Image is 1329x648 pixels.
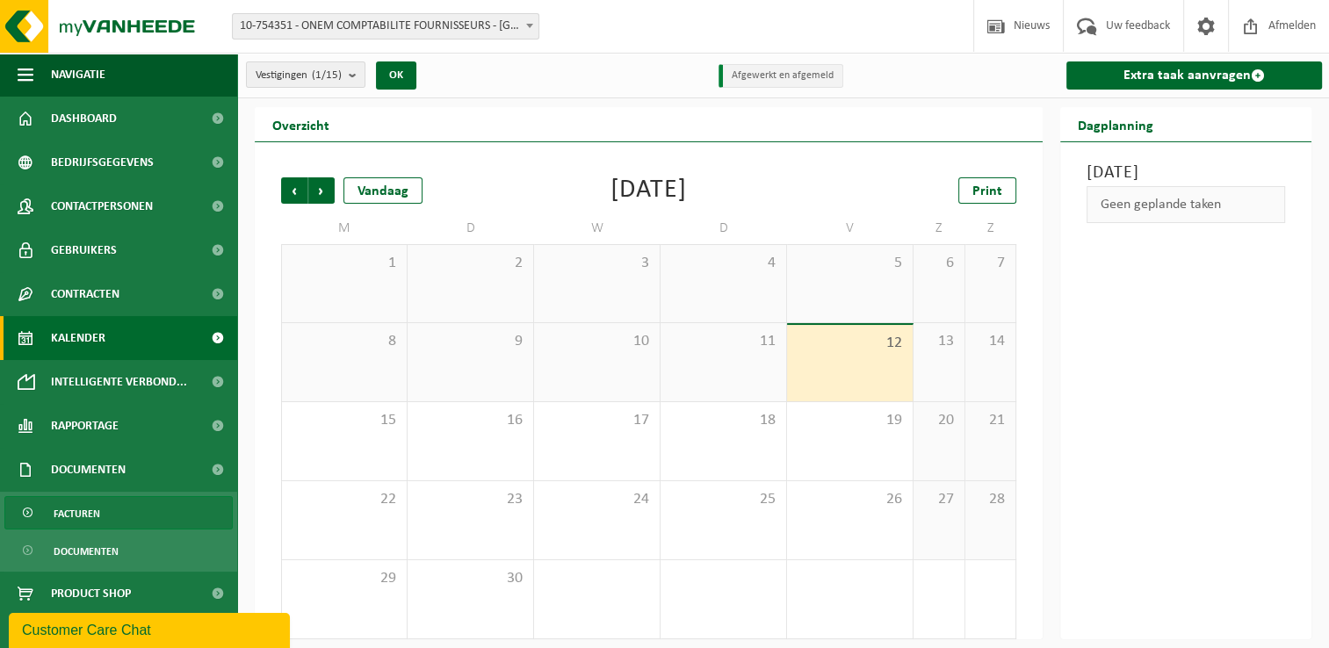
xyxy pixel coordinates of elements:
[51,53,105,97] span: Navigatie
[787,212,914,244] td: V
[256,62,342,89] span: Vestigingen
[965,212,1017,244] td: Z
[312,69,342,81] count: (1/15)
[4,534,233,567] a: Documenten
[51,97,117,140] span: Dashboard
[51,448,126,492] span: Documenten
[51,228,117,272] span: Gebruikers
[408,212,534,244] td: D
[958,177,1016,204] a: Print
[291,569,398,588] span: 29
[54,497,100,530] span: Facturen
[51,272,119,316] span: Contracten
[796,334,904,353] span: 12
[543,490,651,509] span: 24
[661,212,787,244] td: D
[669,254,777,273] span: 4
[4,496,233,529] a: Facturen
[416,490,524,509] span: 23
[972,184,1002,198] span: Print
[376,61,416,90] button: OK
[796,490,904,509] span: 26
[54,535,119,568] span: Documenten
[308,177,335,204] span: Volgende
[922,411,956,430] span: 20
[51,184,153,228] span: Contactpersonen
[543,332,651,351] span: 10
[416,332,524,351] span: 9
[534,212,661,244] td: W
[281,177,307,204] span: Vorige
[669,332,777,351] span: 11
[922,490,956,509] span: 27
[51,360,187,404] span: Intelligente verbond...
[291,490,398,509] span: 22
[914,212,965,244] td: Z
[922,332,956,351] span: 13
[1060,107,1171,141] h2: Dagplanning
[1087,160,1285,186] h3: [DATE]
[291,332,398,351] span: 8
[343,177,423,204] div: Vandaag
[543,254,651,273] span: 3
[543,411,651,430] span: 17
[416,254,524,273] span: 2
[9,609,293,648] iframe: chat widget
[51,572,131,616] span: Product Shop
[255,107,347,141] h2: Overzicht
[974,490,1008,509] span: 28
[922,254,956,273] span: 6
[974,254,1008,273] span: 7
[291,411,398,430] span: 15
[416,411,524,430] span: 16
[416,569,524,588] span: 30
[281,212,408,244] td: M
[974,411,1008,430] span: 21
[974,332,1008,351] span: 14
[1087,186,1285,223] div: Geen geplande taken
[669,490,777,509] span: 25
[51,316,105,360] span: Kalender
[51,404,119,448] span: Rapportage
[233,14,538,39] span: 10-754351 - ONEM COMPTABILITE FOURNISSEURS - BRUXELLES
[796,411,904,430] span: 19
[719,64,843,88] li: Afgewerkt en afgemeld
[51,140,154,184] span: Bedrijfsgegevens
[796,254,904,273] span: 5
[246,61,365,88] button: Vestigingen(1/15)
[232,13,539,40] span: 10-754351 - ONEM COMPTABILITE FOURNISSEURS - BRUXELLES
[291,254,398,273] span: 1
[669,411,777,430] span: 18
[610,177,687,204] div: [DATE]
[1066,61,1322,90] a: Extra taak aanvragen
